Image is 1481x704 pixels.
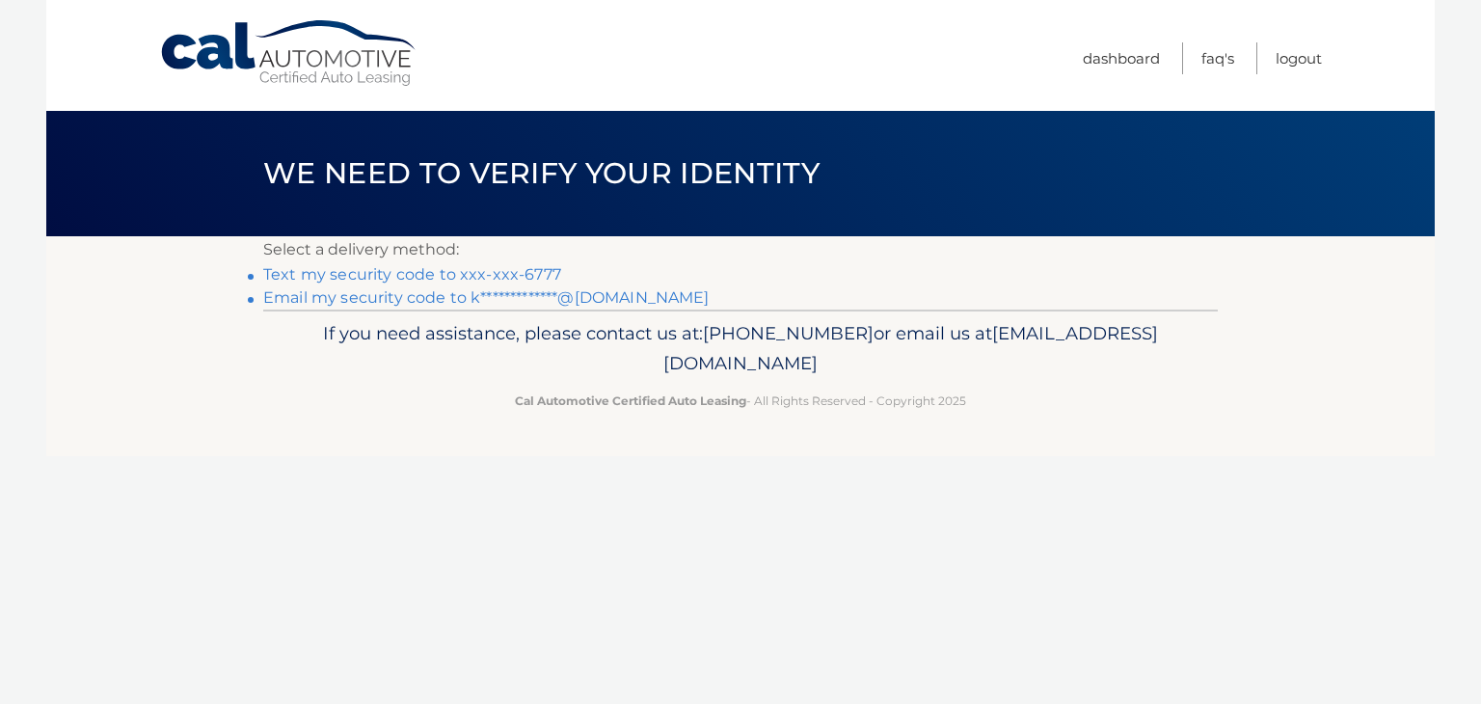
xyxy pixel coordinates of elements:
[263,155,820,191] span: We need to verify your identity
[515,393,746,408] strong: Cal Automotive Certified Auto Leasing
[1276,42,1322,74] a: Logout
[1083,42,1160,74] a: Dashboard
[159,19,419,88] a: Cal Automotive
[276,318,1205,380] p: If you need assistance, please contact us at: or email us at
[703,322,874,344] span: [PHONE_NUMBER]
[263,265,561,284] a: Text my security code to xxx-xxx-6777
[1201,42,1234,74] a: FAQ's
[263,236,1218,263] p: Select a delivery method:
[276,391,1205,411] p: - All Rights Reserved - Copyright 2025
